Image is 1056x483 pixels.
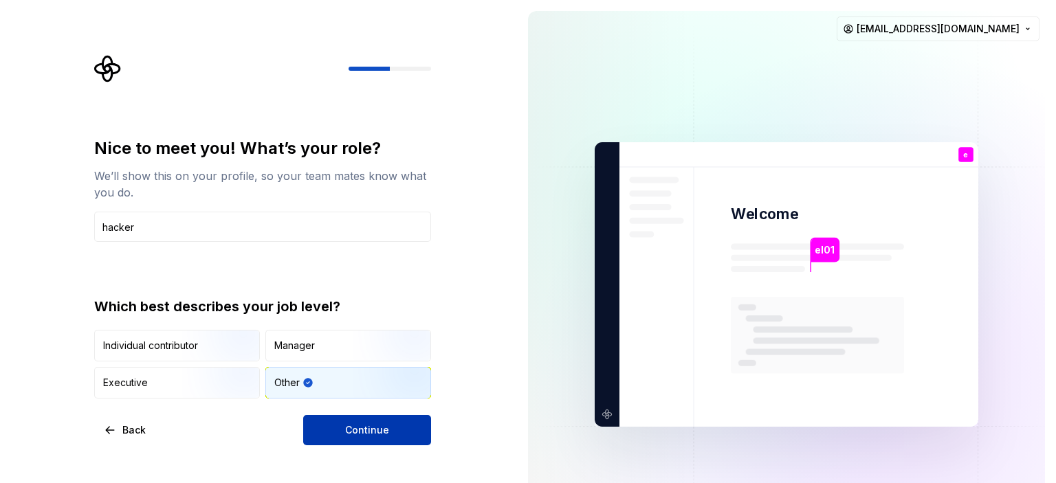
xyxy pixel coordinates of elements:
[94,55,122,82] svg: Supernova Logo
[815,243,835,258] p: el01
[94,168,431,201] div: We’ll show this on your profile, so your team mates know what you do.
[103,339,198,352] div: Individual contributor
[94,137,431,159] div: Nice to meet you! What’s your role?
[963,151,968,159] p: e
[122,423,146,437] span: Back
[103,376,148,390] div: Executive
[837,16,1039,41] button: [EMAIL_ADDRESS][DOMAIN_NAME]
[94,212,431,242] input: Job title
[274,339,315,352] div: Manager
[274,376,300,390] div: Other
[731,204,798,224] p: Welcome
[345,423,389,437] span: Continue
[94,415,157,445] button: Back
[94,297,431,316] div: Which best describes your job level?
[857,22,1020,36] span: [EMAIL_ADDRESS][DOMAIN_NAME]
[303,415,431,445] button: Continue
